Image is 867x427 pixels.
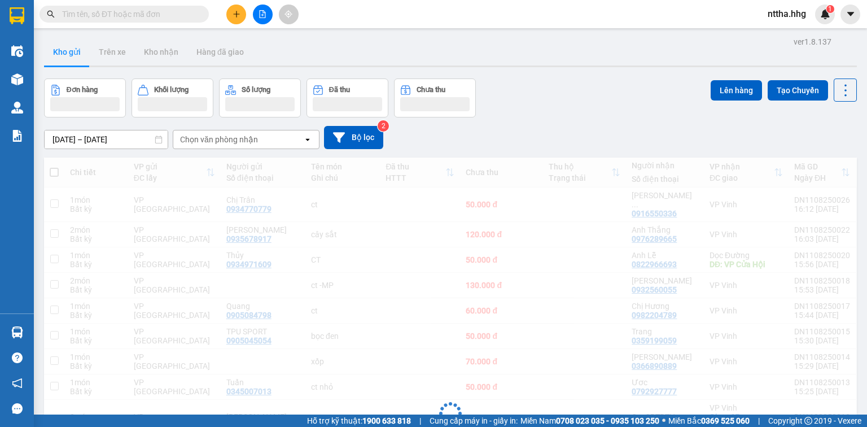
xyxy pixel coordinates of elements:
button: file-add [253,5,273,24]
div: Khối lượng [154,86,189,94]
button: plus [226,5,246,24]
button: Trên xe [90,38,135,66]
span: ⚪️ [662,419,665,423]
span: plus [233,10,240,18]
button: Tạo Chuyến [768,80,828,101]
span: message [12,403,23,414]
svg: open [303,135,312,144]
span: | [419,415,421,427]
img: warehouse-icon [11,45,23,57]
button: Lên hàng [711,80,762,101]
div: Chọn văn phòng nhận [180,134,258,145]
span: file-add [259,10,266,18]
div: Đã thu [329,86,350,94]
button: Hàng đã giao [187,38,253,66]
span: Miền Nam [520,415,659,427]
img: solution-icon [11,130,23,142]
span: Hỗ trợ kỹ thuật: [307,415,411,427]
span: notification [12,378,23,389]
strong: 1900 633 818 [362,416,411,425]
div: Chưa thu [417,86,445,94]
span: copyright [804,417,812,425]
span: nttha.hhg [759,7,815,21]
button: Số lượng [219,79,301,117]
div: Đơn hàng [67,86,98,94]
img: warehouse-icon [11,326,23,338]
span: question-circle [12,352,23,363]
button: Kho nhận [135,38,187,66]
strong: 0369 525 060 [701,416,750,425]
button: aim [279,5,299,24]
sup: 2 [378,120,389,132]
sup: 1 [826,5,834,13]
span: search [47,10,55,18]
span: caret-down [846,9,856,19]
img: warehouse-icon [11,102,23,114]
div: ver 1.8.137 [794,36,831,48]
button: Khối lượng [132,79,213,117]
button: Đã thu [306,79,388,117]
img: warehouse-icon [11,73,23,85]
img: icon-new-feature [820,9,830,19]
span: | [758,415,760,427]
div: Số lượng [242,86,270,94]
button: caret-down [840,5,860,24]
button: Chưa thu [394,79,476,117]
button: Đơn hàng [44,79,126,117]
span: aim [284,10,292,18]
button: Bộ lọc [324,126,383,149]
img: logo-vxr [10,7,24,24]
button: Kho gửi [44,38,90,66]
input: Select a date range. [45,130,168,149]
strong: 0708 023 035 - 0935 103 250 [556,416,659,425]
span: Cung cấp máy in - giấy in: [430,415,518,427]
input: Tìm tên, số ĐT hoặc mã đơn [62,8,195,20]
span: 1 [828,5,832,13]
span: Miền Bắc [668,415,750,427]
